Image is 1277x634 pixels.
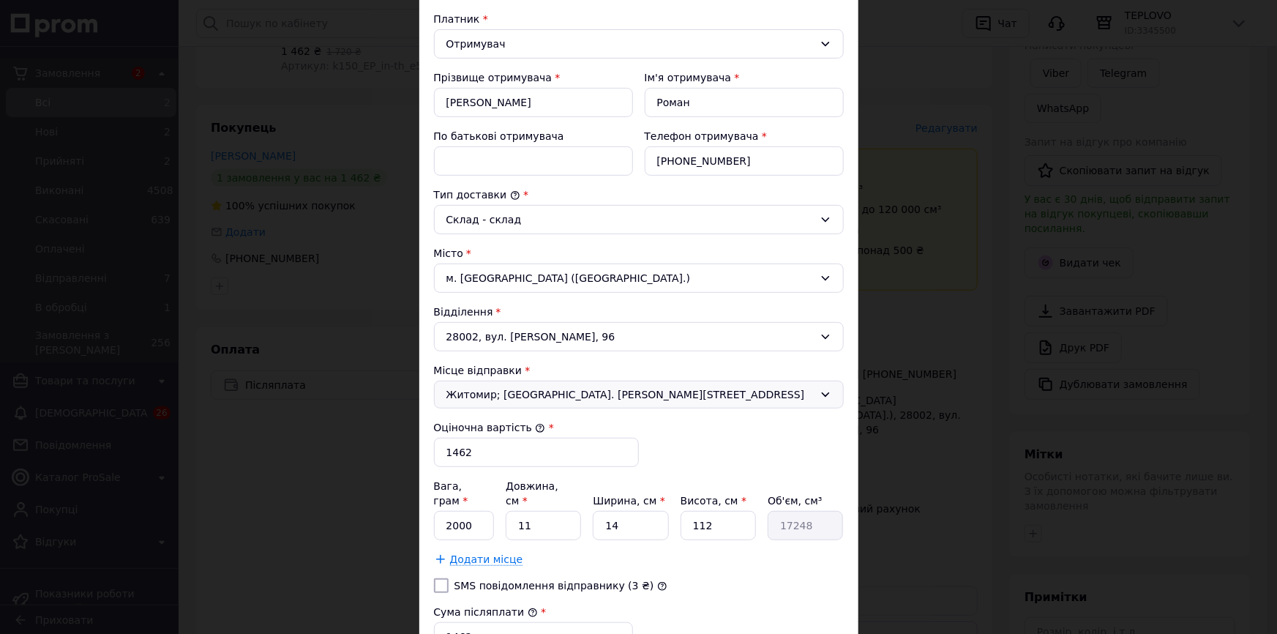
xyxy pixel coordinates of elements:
label: Телефон отримувача [645,130,759,142]
div: Місто [434,246,844,261]
label: Прізвище отримувача [434,72,553,83]
div: Склад - склад [446,212,814,228]
div: Відділення [434,305,844,319]
label: SMS повідомлення відправнику (3 ₴) [454,580,654,592]
div: м. [GEOGRAPHIC_DATA] ([GEOGRAPHIC_DATA].) [434,264,844,293]
label: Ширина, см [593,495,664,507]
label: Довжина, см [506,480,558,507]
div: Місце відправки [434,363,844,378]
label: Сума післяплати [434,606,538,618]
label: Висота, см [681,495,746,507]
label: Вага, грам [434,480,468,507]
div: Тип доставки [434,187,844,202]
span: Житомир; [GEOGRAPHIC_DATA]. [PERSON_NAME][STREET_ADDRESS] [446,387,814,402]
span: Додати місце [450,553,523,566]
div: Отримувач [446,36,814,52]
div: Об'єм, см³ [768,493,843,508]
label: Ім'я отримувача [645,72,732,83]
input: +380 [645,146,844,176]
div: Платник [434,12,844,26]
label: По батькові отримувача [434,130,564,142]
div: 28002, вул. [PERSON_NAME], 96 [434,322,844,351]
label: Оціночна вартість [434,422,546,433]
